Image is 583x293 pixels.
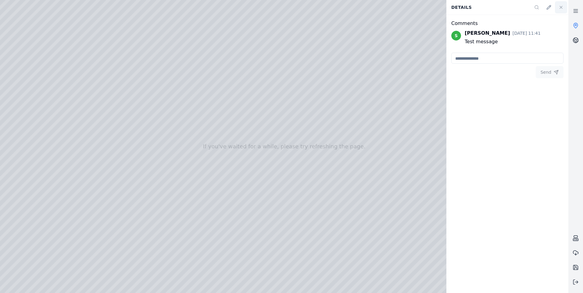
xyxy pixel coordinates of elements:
div: Test message [465,38,563,45]
div: [DATE] 11:41 [513,30,541,36]
div: Details [448,2,531,13]
h3: Comments [451,20,478,27]
div: [PERSON_NAME] [465,30,510,37]
span: S [451,31,461,41]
